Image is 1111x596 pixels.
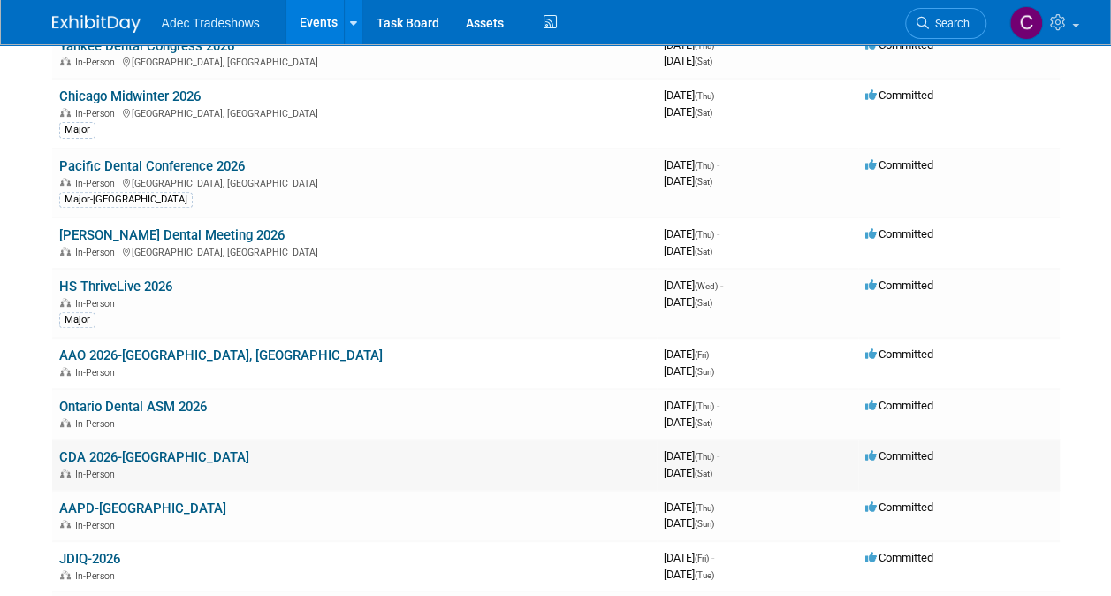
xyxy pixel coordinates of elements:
[905,8,986,39] a: Search
[865,279,933,292] span: Committed
[664,227,719,241] span: [DATE]
[60,367,71,376] img: In-Person Event
[695,554,709,563] span: (Fri)
[929,17,970,30] span: Search
[664,158,719,172] span: [DATE]
[695,519,714,529] span: (Sun)
[664,105,712,118] span: [DATE]
[59,551,120,567] a: JDIQ-2026
[695,469,712,478] span: (Sat)
[711,348,714,361] span: -
[865,399,933,412] span: Committed
[664,516,714,530] span: [DATE]
[60,520,71,529] img: In-Person Event
[695,452,714,462] span: (Thu)
[695,401,714,411] span: (Thu)
[75,570,120,582] span: In-Person
[664,399,719,412] span: [DATE]
[695,177,712,187] span: (Sat)
[695,41,714,50] span: (Thu)
[664,88,719,102] span: [DATE]
[695,367,714,377] span: (Sun)
[865,449,933,462] span: Committed
[717,449,719,462] span: -
[75,469,120,480] span: In-Person
[664,279,723,292] span: [DATE]
[865,551,933,564] span: Committed
[60,298,71,307] img: In-Person Event
[75,57,120,68] span: In-Person
[664,244,712,257] span: [DATE]
[711,551,714,564] span: -
[695,298,712,308] span: (Sat)
[59,312,95,328] div: Major
[59,500,226,516] a: AAPD-[GEOGRAPHIC_DATA]
[59,122,95,138] div: Major
[664,449,719,462] span: [DATE]
[75,108,120,119] span: In-Person
[75,418,120,430] span: In-Person
[865,227,933,241] span: Committed
[717,38,719,51] span: -
[865,348,933,361] span: Committed
[695,418,712,428] span: (Sat)
[695,247,712,256] span: (Sat)
[59,54,650,68] div: [GEOGRAPHIC_DATA], [GEOGRAPHIC_DATA]
[695,161,714,171] span: (Thu)
[60,247,71,256] img: In-Person Event
[865,88,933,102] span: Committed
[664,38,719,51] span: [DATE]
[720,279,723,292] span: -
[59,88,201,104] a: Chicago Midwinter 2026
[695,57,712,66] span: (Sat)
[60,108,71,117] img: In-Person Event
[865,500,933,514] span: Committed
[717,88,719,102] span: -
[59,244,650,258] div: [GEOGRAPHIC_DATA], [GEOGRAPHIC_DATA]
[664,295,712,309] span: [DATE]
[59,227,285,243] a: [PERSON_NAME] Dental Meeting 2026
[1009,6,1043,40] img: Carol Schmidlin
[664,568,714,581] span: [DATE]
[717,158,719,172] span: -
[695,281,718,291] span: (Wed)
[717,399,719,412] span: -
[59,175,650,189] div: [GEOGRAPHIC_DATA], [GEOGRAPHIC_DATA]
[60,418,71,427] img: In-Person Event
[60,178,71,187] img: In-Person Event
[865,38,933,51] span: Committed
[75,247,120,258] span: In-Person
[59,105,650,119] div: [GEOGRAPHIC_DATA], [GEOGRAPHIC_DATA]
[695,91,714,101] span: (Thu)
[664,174,712,187] span: [DATE]
[717,500,719,514] span: -
[60,570,71,579] img: In-Person Event
[59,158,245,174] a: Pacific Dental Conference 2026
[664,416,712,429] span: [DATE]
[59,399,207,415] a: Ontario Dental ASM 2026
[664,364,714,378] span: [DATE]
[865,158,933,172] span: Committed
[59,192,193,208] div: Major-[GEOGRAPHIC_DATA]
[59,348,383,363] a: AAO 2026-[GEOGRAPHIC_DATA], [GEOGRAPHIC_DATA]
[695,350,709,360] span: (Fri)
[59,449,249,465] a: CDA 2026-[GEOGRAPHIC_DATA]
[162,16,260,30] span: Adec Tradeshows
[75,178,120,189] span: In-Person
[695,570,714,580] span: (Tue)
[59,279,172,294] a: HS ThriveLive 2026
[75,520,120,531] span: In-Person
[695,108,712,118] span: (Sat)
[60,469,71,478] img: In-Person Event
[664,500,719,514] span: [DATE]
[664,54,712,67] span: [DATE]
[664,348,714,361] span: [DATE]
[60,57,71,65] img: In-Person Event
[664,551,714,564] span: [DATE]
[695,503,714,513] span: (Thu)
[59,38,234,54] a: Yankee Dental Congress 2026
[717,227,719,241] span: -
[75,298,120,309] span: In-Person
[52,15,141,33] img: ExhibitDay
[75,367,120,378] span: In-Person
